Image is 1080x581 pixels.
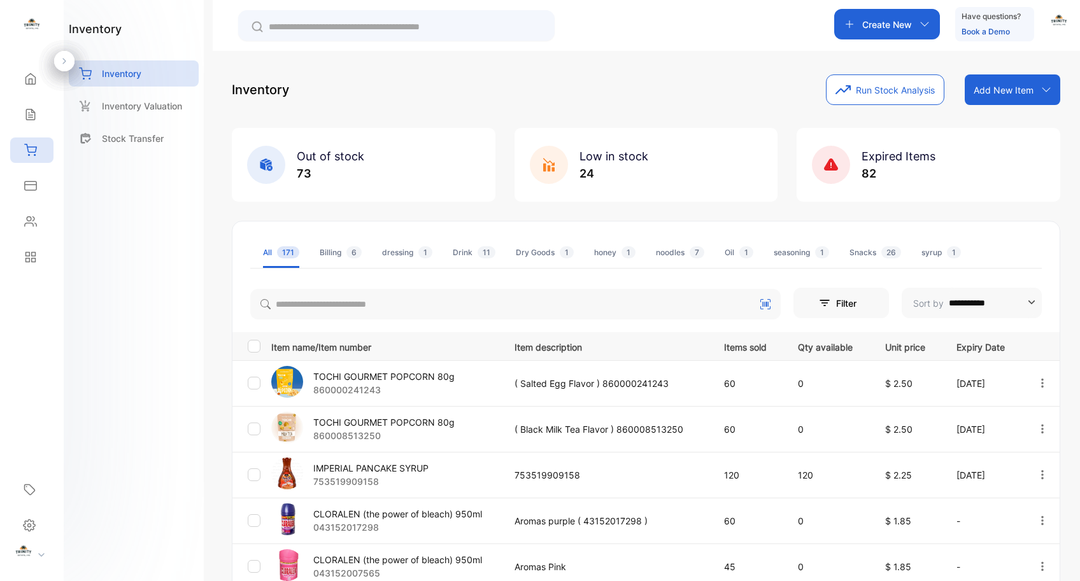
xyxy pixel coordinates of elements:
[724,377,772,390] p: 60
[102,132,164,145] p: Stock Transfer
[956,377,1011,390] p: [DATE]
[690,246,704,258] span: 7
[14,543,33,563] img: profile
[798,514,859,528] p: 0
[271,366,303,398] img: item
[453,247,495,258] div: Drink
[271,503,303,535] img: item
[885,424,913,435] span: $ 2.50
[313,475,429,488] p: 753519909158
[974,83,1034,97] p: Add New Item
[862,150,935,163] span: Expired Items
[516,247,574,258] div: Dry Goods
[382,247,432,258] div: dressing
[885,470,912,480] span: $ 2.25
[515,338,698,354] p: Item description
[346,246,362,258] span: 6
[798,423,859,436] p: 0
[313,383,455,396] p: 860000241243
[862,18,912,31] p: Create New
[313,429,455,442] p: 860008513250
[69,20,122,38] h1: inventory
[313,553,482,566] p: CLORALEN (the power of bleach) 950ml
[724,338,772,354] p: Items sold
[579,150,648,163] span: Low in stock
[849,247,901,258] div: Snacks
[313,507,482,521] p: CLORALEN (the power of bleach) 950ml
[297,165,364,182] p: 73
[69,60,199,87] a: Inventory
[739,246,753,258] span: 1
[921,247,961,258] div: syrup
[297,150,364,163] span: Out of stock
[271,458,303,489] img: item
[956,468,1011,482] p: [DATE]
[320,247,362,258] div: Billing
[515,560,698,573] p: Aromas Pink
[1049,9,1069,39] button: avatar
[798,377,859,390] p: 0
[885,378,913,389] span: $ 2.50
[271,412,303,444] img: item
[515,423,698,436] p: ( Black Milk Tea Flavor ) 860008513250
[798,560,859,573] p: 0
[313,370,455,383] p: TOCHI GOURMET POPCORN 80g
[622,246,636,258] span: 1
[69,125,199,151] a: Stock Transfer
[902,288,1042,318] button: Sort by
[515,468,698,482] p: 753519909158
[826,74,944,105] button: Run Stock Analysis
[956,514,1011,528] p: -
[885,338,930,354] p: Unit price
[724,514,772,528] p: 60
[232,80,289,99] p: Inventory
[947,246,961,258] span: 1
[313,416,455,429] p: TOCHI GOURMET POPCORN 80g
[313,461,429,475] p: IMPERIAL PANCAKE SYRUP
[271,549,303,581] img: item
[313,566,482,580] p: 043152007565
[956,560,1011,573] p: -
[962,27,1010,36] a: Book a Demo
[478,246,495,258] span: 11
[579,165,648,182] p: 24
[885,561,911,572] span: $ 1.85
[515,377,698,390] p: ( Salted Egg Flavor ) 860000241243
[277,246,299,258] span: 171
[271,338,499,354] p: Item name/Item number
[834,9,940,39] button: Create New
[418,246,432,258] span: 1
[774,247,829,258] div: seasoning
[881,246,901,258] span: 26
[313,521,482,534] p: 043152017298
[656,247,704,258] div: noodles
[1049,13,1069,32] img: avatar
[724,468,772,482] p: 120
[956,423,1011,436] p: [DATE]
[815,246,829,258] span: 1
[69,93,199,119] a: Inventory Valuation
[913,297,944,310] p: Sort by
[798,338,859,354] p: Qty available
[724,560,772,573] p: 45
[22,17,41,36] img: logo
[885,515,911,526] span: $ 1.85
[560,246,574,258] span: 1
[102,67,141,80] p: Inventory
[724,423,772,436] p: 60
[862,165,935,182] p: 82
[725,247,753,258] div: Oil
[263,247,299,258] div: All
[962,10,1021,23] p: Have questions?
[798,468,859,482] p: 120
[594,247,636,258] div: honey
[515,514,698,528] p: Aromas purple ( 43152017298 )
[956,338,1011,354] p: Expiry Date
[102,99,182,113] p: Inventory Valuation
